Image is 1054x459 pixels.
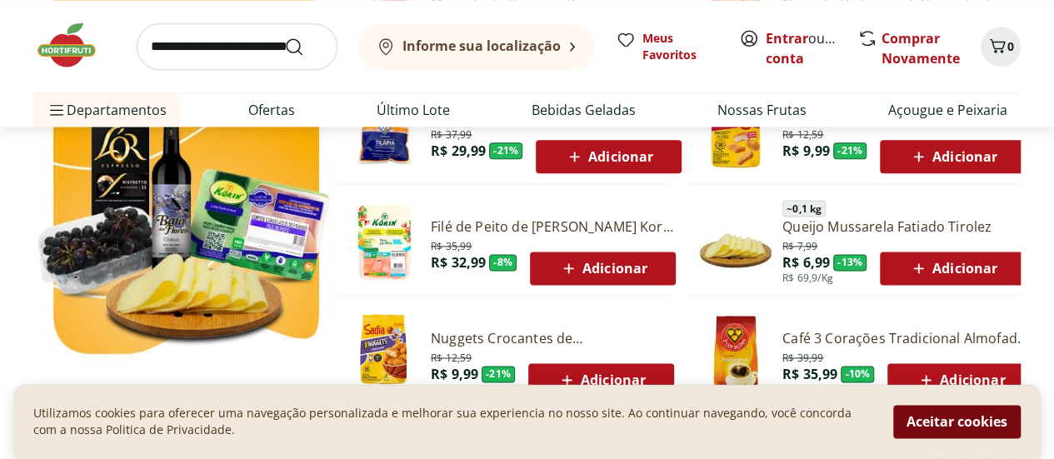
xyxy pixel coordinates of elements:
span: - 13 % [833,254,867,271]
img: Nuggets Crocantes de Frango Sadia 300g [344,314,424,394]
span: - 21 % [833,142,867,159]
span: Adicionar [908,147,997,167]
span: Adicionar [908,258,997,278]
img: Hortifruti [33,20,117,70]
span: R$ 12,59 [782,125,823,142]
button: Carrinho [981,27,1021,67]
span: Adicionar [557,370,646,390]
p: Utilizamos cookies para oferecer uma navegação personalizada e melhorar sua experiencia no nosso ... [33,406,873,439]
span: R$ 39,99 [782,348,823,365]
span: R$ 37,99 [431,125,472,142]
span: Adicionar [916,370,1005,390]
a: Queijo Mussarela Fatiado Tirolez [782,217,1026,236]
a: Meus Favoritos [616,30,719,63]
span: - 21 % [482,366,515,382]
span: R$ 35,99 [431,237,472,253]
span: R$ 69,9/Kg [782,272,833,285]
button: Aceitar cookies [893,406,1021,439]
span: R$ 6,99 [782,253,830,272]
a: Café 3 Corações Tradicional Almofada 500g [782,329,1033,347]
span: 0 [1007,38,1014,54]
button: Adicionar [528,363,674,397]
button: Menu [47,90,67,130]
button: Adicionar [880,252,1026,285]
a: Filé de Peito de [PERSON_NAME] Korin 600g [431,217,676,236]
span: R$ 32,99 [431,253,486,272]
button: Adicionar [887,363,1033,397]
span: R$ 29,99 [431,142,486,160]
button: Adicionar [536,140,682,173]
span: R$ 7,99 [782,237,817,253]
span: Meus Favoritos [642,30,719,63]
span: R$ 9,99 [782,142,830,160]
span: R$ 12,59 [431,348,472,365]
b: Informe sua localização [402,37,561,55]
img: Filé de Tilápia Congelado Cristalina 400g [344,91,424,171]
a: Comprar Novamente [882,29,960,67]
a: Ofertas [248,100,295,120]
span: - 8 % [489,254,517,271]
span: ou [766,28,840,68]
a: Entrar [766,29,808,47]
span: ~ 0,1 kg [782,200,826,217]
a: Nuggets Crocantes de [PERSON_NAME] 300g [431,329,674,347]
img: Filé de Peito de Frango Congelado Korin 600g [344,202,424,282]
button: Adicionar [530,252,676,285]
span: Adicionar [564,147,653,167]
input: search [137,23,337,70]
span: Adicionar [558,258,647,278]
span: R$ 9,99 [431,365,478,383]
a: Bebidas Geladas [532,100,636,120]
a: Criar conta [766,29,857,67]
a: Último Lote [377,100,450,120]
button: Submit Search [284,37,324,57]
span: Departamentos [47,90,167,130]
img: Principal [696,202,776,282]
img: Café Três Corações Tradicional Almofada 500g [696,314,776,394]
span: R$ 35,99 [782,365,837,383]
button: Adicionar [880,140,1026,173]
a: Nossas Frutas [717,100,807,120]
span: - 10 % [841,366,874,382]
a: Açougue e Peixaria [888,100,1007,120]
button: Informe sua localização [357,23,596,70]
span: - 21 % [489,142,522,159]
